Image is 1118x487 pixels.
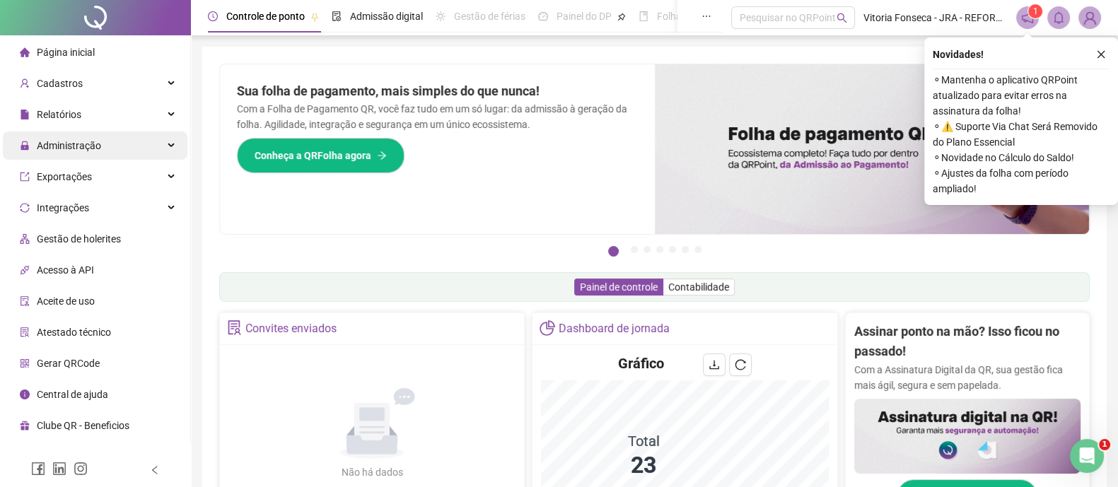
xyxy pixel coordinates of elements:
span: Painel do DP [557,11,612,22]
span: dashboard [538,11,548,21]
span: Vitoria Fonseca - JRA - REFORMAS E INSTALAÇÕES LTDA [863,10,1008,25]
span: Central de ajuda [37,389,108,400]
button: 4 [656,246,663,253]
span: pie-chart [540,320,554,335]
span: Página inicial [37,47,95,58]
span: Novidades ! [933,47,984,62]
span: instagram [74,462,88,476]
span: Cadastros [37,78,83,89]
span: audit [20,296,30,306]
span: linkedin [52,462,66,476]
span: api [20,265,30,275]
span: lock [20,141,30,151]
span: bell [1052,11,1065,24]
button: Conheça a QRFolha agora [237,138,404,173]
span: search [837,13,847,23]
div: Não há dados [307,464,437,480]
span: Exportações [37,171,92,182]
span: qrcode [20,358,30,368]
span: clock-circle [208,11,218,21]
button: 1 [608,246,619,257]
span: Conheça a QRFolha agora [255,148,371,163]
button: 2 [631,246,638,253]
p: Com a Assinatura Digital da QR, sua gestão fica mais ágil, segura e sem papelada. [854,362,1081,393]
button: 7 [694,246,701,253]
p: Com a Folha de Pagamento QR, você faz tudo em um só lugar: da admissão à geração da folha. Agilid... [237,101,638,132]
span: Admissão digital [350,11,423,22]
span: gift [20,421,30,430]
span: close [1096,49,1106,59]
span: info-circle [20,389,30,399]
iframe: Intercom live chat [1070,439,1104,473]
span: Relatórios [37,109,81,120]
span: pushpin [617,13,626,21]
span: solution [20,327,30,337]
span: file-done [332,11,342,21]
span: Gestão de holerites [37,233,121,245]
span: arrow-right [377,151,387,160]
h2: Assinar ponto na mão? Isso ficou no passado! [854,322,1081,362]
span: ⚬ Ajustes da folha com período ampliado! [933,165,1110,196]
span: Folha de pagamento [657,11,747,22]
div: Convites enviados [245,317,337,341]
span: Integrações [37,202,89,213]
span: notification [1021,11,1034,24]
span: book [639,11,648,21]
span: apartment [20,234,30,244]
span: ellipsis [701,11,711,21]
span: Gestão de férias [454,11,525,22]
div: Dashboard de jornada [559,317,670,341]
span: Painel de controle [580,281,658,293]
span: Controle de ponto [226,11,305,22]
img: 71937 [1079,7,1100,28]
span: file [20,110,30,119]
span: reload [735,359,746,370]
img: banner%2F8d14a306-6205-4263-8e5b-06e9a85ad873.png [655,64,1090,234]
span: ⚬ Novidade no Cálculo do Saldo! [933,150,1110,165]
span: facebook [31,462,45,476]
span: Aceite de uso [37,295,95,307]
span: Clube QR - Beneficios [37,420,129,431]
span: left [150,465,160,475]
img: banner%2F02c71560-61a6-44d4-94b9-c8ab97240462.png [854,399,1081,474]
span: Contabilidade [668,281,729,293]
span: solution [227,320,242,335]
button: 3 [644,246,651,253]
span: Gerar QRCode [37,358,100,369]
span: user-add [20,78,30,88]
span: sun [436,11,446,21]
h4: Gráfico [618,353,664,373]
span: ⚬ Mantenha o aplicativo QRPoint atualizado para evitar erros na assinatura da folha! [933,72,1110,119]
sup: 1 [1028,4,1042,18]
span: Acesso à API [37,264,94,276]
span: home [20,47,30,57]
span: sync [20,203,30,213]
button: 6 [682,246,689,253]
span: Administração [37,140,101,151]
span: Atestado técnico [37,327,111,338]
span: download [709,359,720,370]
span: pushpin [310,13,319,21]
h2: Sua folha de pagamento, mais simples do que nunca! [237,81,638,101]
button: 5 [669,246,676,253]
span: export [20,172,30,182]
span: ⚬ ⚠️ Suporte Via Chat Será Removido do Plano Essencial [933,119,1110,150]
span: 1 [1099,439,1110,450]
span: 1 [1033,6,1038,16]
